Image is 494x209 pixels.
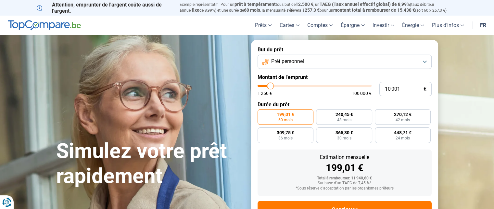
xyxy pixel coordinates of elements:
label: Durée du prêt [258,101,432,108]
span: TAEG (Taux annuel effectif global) de 8,99% [320,2,410,7]
label: But du prêt [258,46,432,53]
a: Prêts [251,16,276,35]
span: 12.500 € [296,2,313,7]
span: 100 000 € [352,91,372,96]
span: 42 mois [396,118,410,122]
span: 257,3 € [305,7,320,13]
span: Prêt personnel [271,58,304,65]
span: 270,12 € [394,112,412,117]
span: 30 mois [337,136,351,140]
a: fr [476,16,490,35]
span: 48 mois [337,118,351,122]
p: Exemple représentatif : Pour un tous but de , un (taux débiteur annuel de 8,99%) et une durée de ... [180,2,458,13]
div: Estimation mensuelle [263,155,426,160]
span: fixe [192,7,199,13]
div: *Sous réserve d'acceptation par les organismes prêteurs [263,186,426,191]
a: Investir [369,16,398,35]
span: 448,71 € [394,130,412,135]
span: 240,45 € [335,112,353,117]
div: Total à rembourser: 11 940,60 € [263,176,426,181]
span: prêt à tempérament [234,2,276,7]
span: 1 250 € [258,91,272,96]
span: 309,75 € [277,130,294,135]
span: montant total à rembourser de 15.438 € [333,7,415,13]
img: TopCompare [8,20,81,31]
h1: Simulez votre prêt rapidement [56,139,243,189]
button: Prêt personnel [258,55,432,69]
p: Attention, emprunter de l'argent coûte aussi de l'argent. [37,2,172,14]
span: 36 mois [278,136,293,140]
a: Comptes [303,16,337,35]
span: 365,30 € [335,130,353,135]
a: Plus d'infos [428,16,468,35]
a: Cartes [276,16,303,35]
span: 199,01 € [277,112,294,117]
span: 60 mois [278,118,293,122]
span: 60 mois [244,7,260,13]
div: 199,01 € [263,163,426,173]
span: € [424,86,426,92]
a: Énergie [398,16,428,35]
div: Sur base d'un TAEG de 7,45 %* [263,181,426,186]
a: Épargne [337,16,369,35]
span: 24 mois [396,136,410,140]
label: Montant de l'emprunt [258,74,432,80]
